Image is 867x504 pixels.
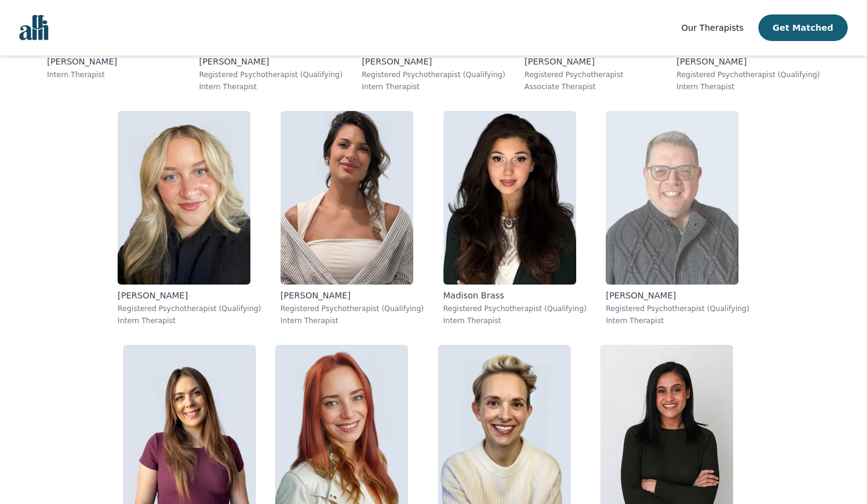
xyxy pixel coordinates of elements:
p: Intern Therapist [606,316,749,326]
img: David_Newman [606,111,738,285]
p: [PERSON_NAME] [118,289,261,301]
p: [PERSON_NAME] [199,55,343,68]
p: Registered Psychotherapist (Qualifying) [281,304,424,313]
p: Registered Psychotherapist (Qualifying) [199,70,343,80]
span: Our Therapists [681,23,743,33]
p: [PERSON_NAME] [606,289,749,301]
p: Associate Therapist [524,82,657,92]
img: Vanessa_Morcone [118,111,250,285]
a: Our Therapists [681,20,743,35]
p: Registered Psychotherapist [524,70,657,80]
a: David_Newman[PERSON_NAME]Registered Psychotherapist (Qualifying)Intern Therapist [596,101,759,335]
p: [PERSON_NAME] [676,55,820,68]
a: Fernanda_Bravo[PERSON_NAME]Registered Psychotherapist (Qualifying)Intern Therapist [271,101,434,335]
img: Fernanda_Bravo [281,111,413,285]
p: [PERSON_NAME] [524,55,657,68]
p: Registered Psychotherapist (Qualifying) [118,304,261,313]
p: Intern Therapist [676,82,820,92]
p: [PERSON_NAME] [362,55,506,68]
p: [PERSON_NAME] [281,289,424,301]
p: Intern Therapist [443,316,587,326]
p: Registered Psychotherapist (Qualifying) [443,304,587,313]
button: Get Matched [758,14,848,41]
p: Intern Therapist [199,82,343,92]
a: Vanessa_Morcone[PERSON_NAME]Registered Psychotherapist (Qualifying)Intern Therapist [108,101,271,335]
p: Registered Psychotherapist (Qualifying) [676,70,820,80]
p: Intern Therapist [362,82,506,92]
p: Intern Therapist [47,70,180,80]
p: Madison Brass [443,289,587,301]
img: Madison_Brass [443,111,576,285]
p: [PERSON_NAME] [47,55,180,68]
a: Madison_BrassMadison BrassRegistered Psychotherapist (Qualifying)Intern Therapist [434,101,597,335]
p: Intern Therapist [118,316,261,326]
p: Registered Psychotherapist (Qualifying) [606,304,749,313]
p: Intern Therapist [281,316,424,326]
img: alli logo [19,15,48,40]
p: Registered Psychotherapist (Qualifying) [362,70,506,80]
